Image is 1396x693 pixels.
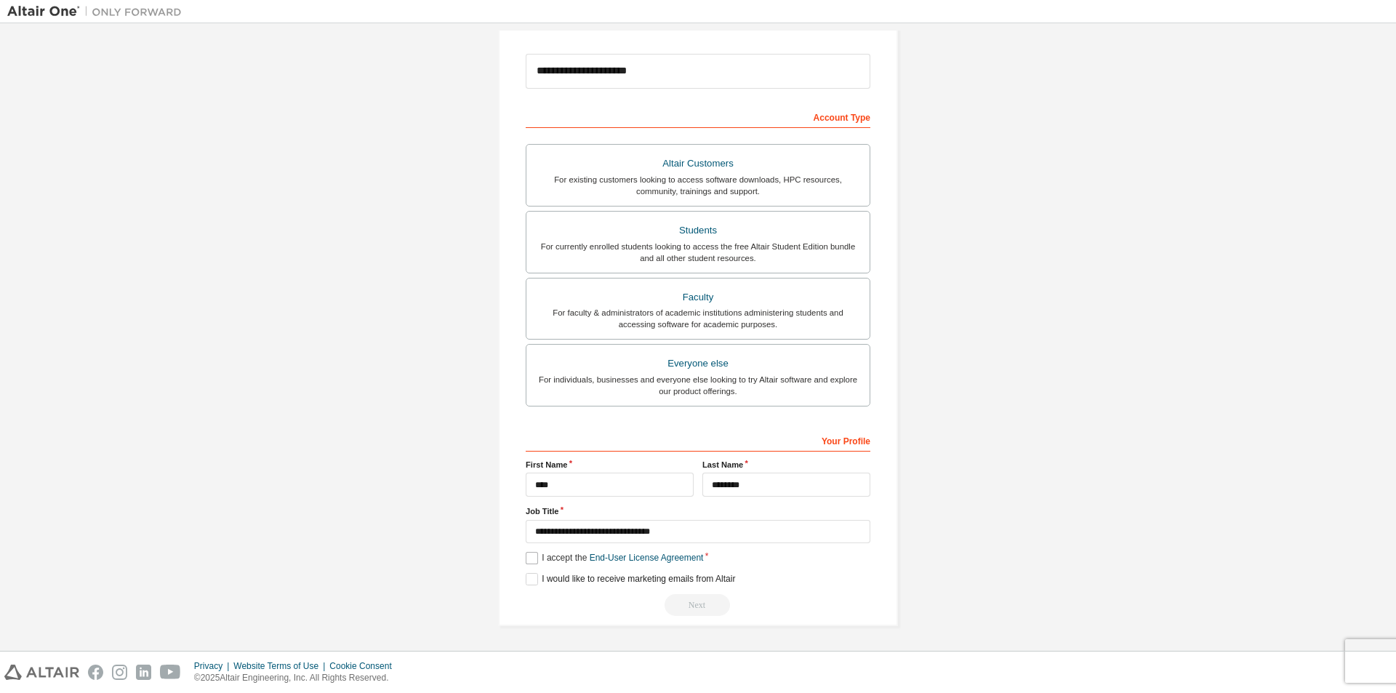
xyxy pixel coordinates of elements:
div: Account Type [526,105,870,128]
img: altair_logo.svg [4,665,79,680]
img: youtube.svg [160,665,181,680]
img: linkedin.svg [136,665,151,680]
div: For existing customers looking to access software downloads, HPC resources, community, trainings ... [535,174,861,197]
div: Altair Customers [535,153,861,174]
a: End-User License Agreement [590,553,704,563]
img: instagram.svg [112,665,127,680]
div: Cookie Consent [329,660,400,672]
p: © 2025 Altair Engineering, Inc. All Rights Reserved. [194,672,401,684]
div: Faculty [535,287,861,308]
img: Altair One [7,4,189,19]
label: Last Name [702,459,870,470]
div: Website Terms of Use [233,660,329,672]
img: facebook.svg [88,665,103,680]
label: First Name [526,459,694,470]
div: For faculty & administrators of academic institutions administering students and accessing softwa... [535,307,861,330]
div: Your Profile [526,428,870,452]
label: I accept the [526,552,703,564]
div: Everyone else [535,353,861,374]
div: Students [535,220,861,241]
label: I would like to receive marketing emails from Altair [526,573,735,585]
div: Privacy [194,660,233,672]
div: Read and acccept EULA to continue [526,594,870,616]
div: For currently enrolled students looking to access the free Altair Student Edition bundle and all ... [535,241,861,264]
div: For individuals, businesses and everyone else looking to try Altair software and explore our prod... [535,374,861,397]
label: Job Title [526,505,870,517]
